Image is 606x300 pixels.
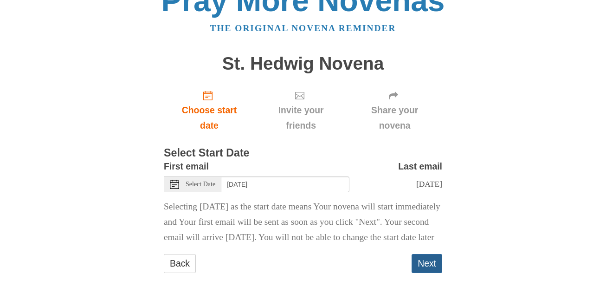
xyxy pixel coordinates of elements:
[412,254,442,273] button: Next
[164,254,196,273] a: Back
[347,83,442,138] div: Click "Next" to confirm your start date first.
[255,83,347,138] div: Click "Next" to confirm your start date first.
[264,103,338,133] span: Invite your friends
[356,103,433,133] span: Share your novena
[164,147,442,159] h3: Select Start Date
[210,23,396,33] a: The original novena reminder
[173,103,245,133] span: Choose start date
[398,159,442,174] label: Last email
[164,199,442,245] p: Selecting [DATE] as the start date means Your novena will start immediately and Your first email ...
[164,159,209,174] label: First email
[186,181,215,188] span: Select Date
[416,179,442,189] span: [DATE]
[164,54,442,74] h1: St. Hedwig Novena
[221,176,349,192] input: Use the arrow keys to pick a date
[164,83,255,138] a: Choose start date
